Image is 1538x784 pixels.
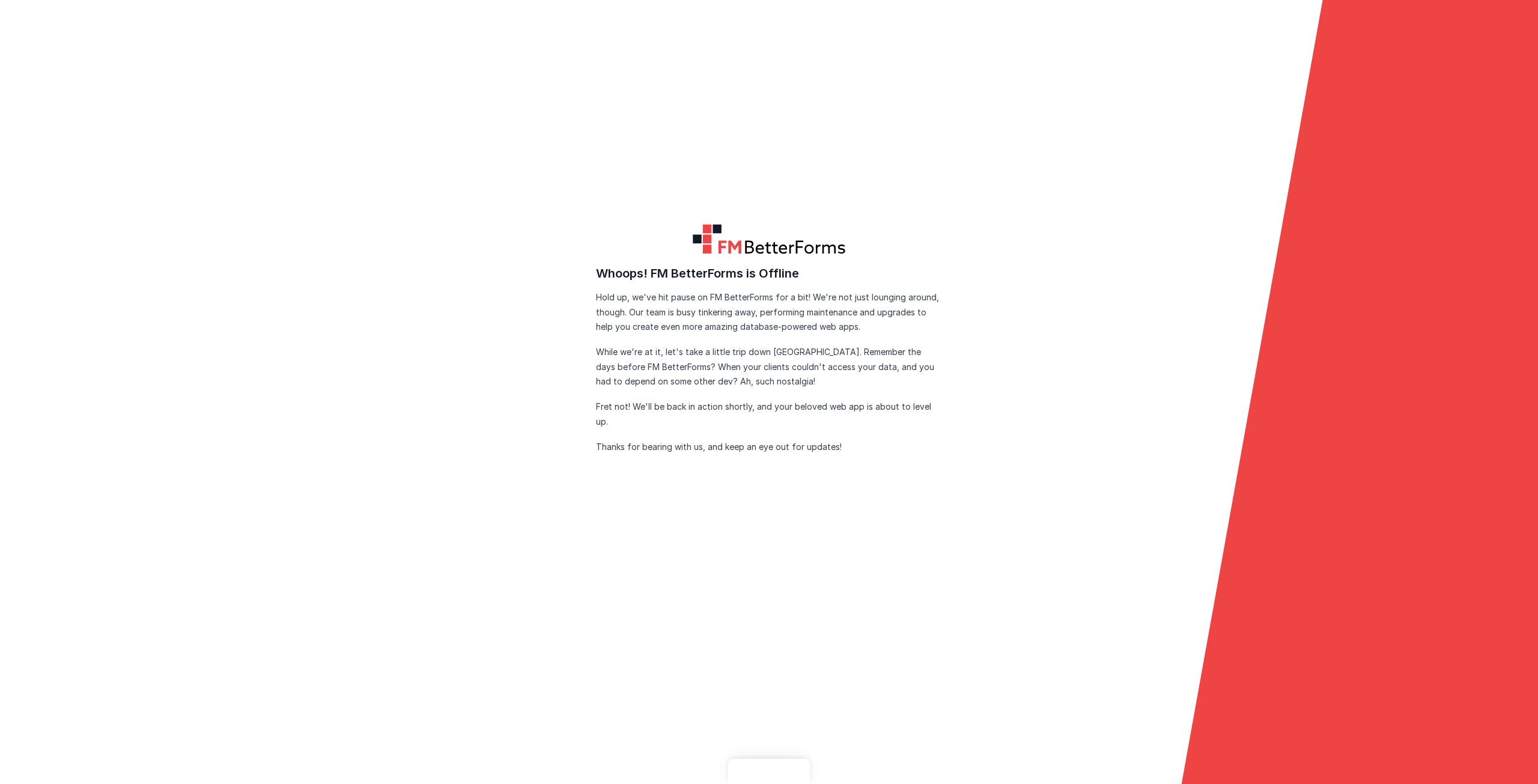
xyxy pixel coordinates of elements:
[596,400,942,429] p: Fret not! We'll be back in action shortly, and your beloved web app is about to level up.
[596,440,942,455] p: Thanks for bearing with us, and keep an eye out for updates!
[596,264,942,283] h3: Whoops! FM BetterForms is Offline
[596,345,942,389] p: While we're at it, let's take a little trip down [GEOGRAPHIC_DATA]. Remember the days before FM B...
[728,759,810,784] iframe: Marker.io feedback button
[596,290,942,335] p: Hold up, we've hit pause on FM BetterForms for a bit! We're not just lounging around, though. Our...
